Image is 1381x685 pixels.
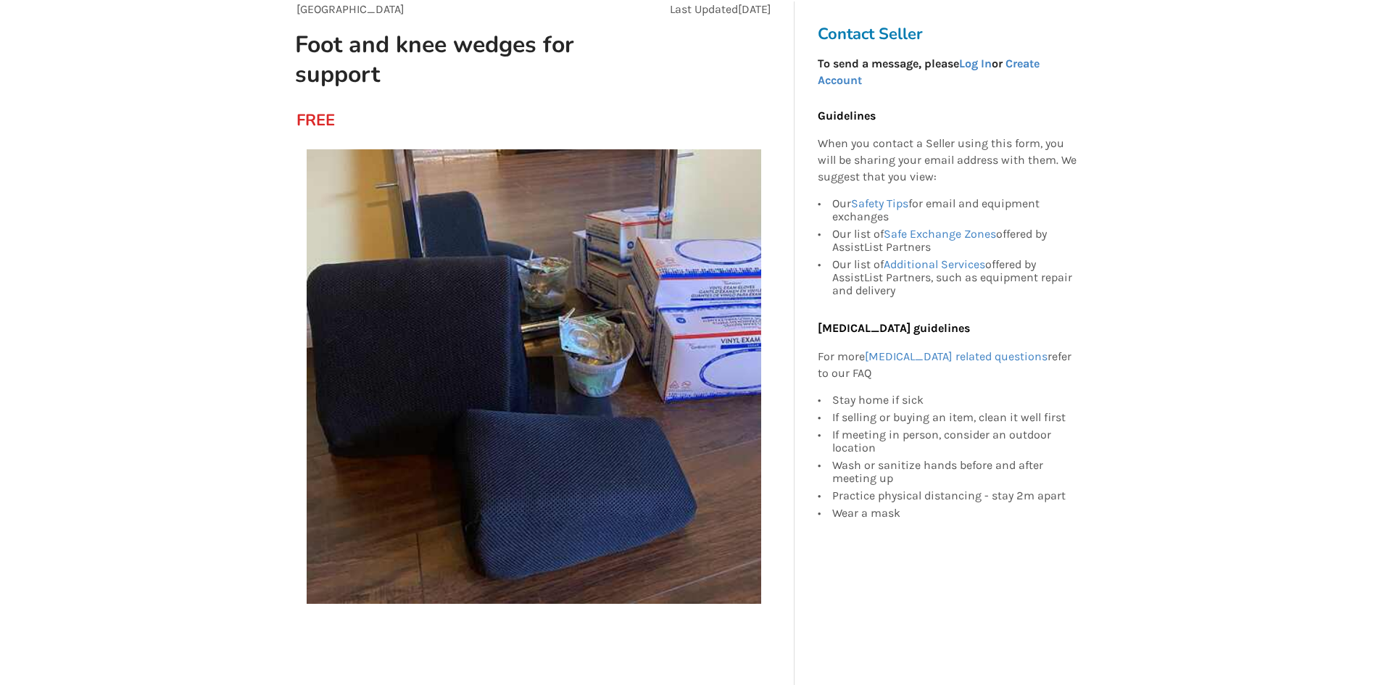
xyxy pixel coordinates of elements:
[670,2,738,16] span: Last Updated
[832,409,1077,426] div: If selling or buying an item, clean it well first
[296,2,405,16] span: [GEOGRAPHIC_DATA]
[818,57,1040,87] strong: To send a message, please or
[832,256,1077,297] div: Our list of offered by AssistList Partners, such as equipment repair and delivery
[832,197,1077,225] div: Our for email and equipment exchanges
[818,321,970,335] b: [MEDICAL_DATA] guidelines
[283,30,626,89] h1: Foot and knee wedges for support
[818,24,1085,44] h3: Contact Seller
[884,227,996,241] a: Safe Exchange Zones
[884,257,985,271] a: Additional Services
[818,349,1077,382] p: For more refer to our FAQ
[832,487,1077,505] div: Practice physical distancing - stay 2m apart
[818,109,876,123] b: Guidelines
[818,136,1077,186] p: When you contact a Seller using this form, you will be sharing your email address with them. We s...
[851,196,908,210] a: Safety Tips
[296,110,304,130] div: FREE
[832,426,1077,457] div: If meeting in person, consider an outdoor location
[307,149,761,604] img: foot and knee wedges for support-wheelchair cushion-mobility-vancouver-assistlist-listing
[959,57,992,70] a: Log In
[832,394,1077,409] div: Stay home if sick
[738,2,771,16] span: [DATE]
[865,349,1048,363] a: [MEDICAL_DATA] related questions
[832,457,1077,487] div: Wash or sanitize hands before and after meeting up
[832,225,1077,256] div: Our list of offered by AssistList Partners
[832,505,1077,520] div: Wear a mask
